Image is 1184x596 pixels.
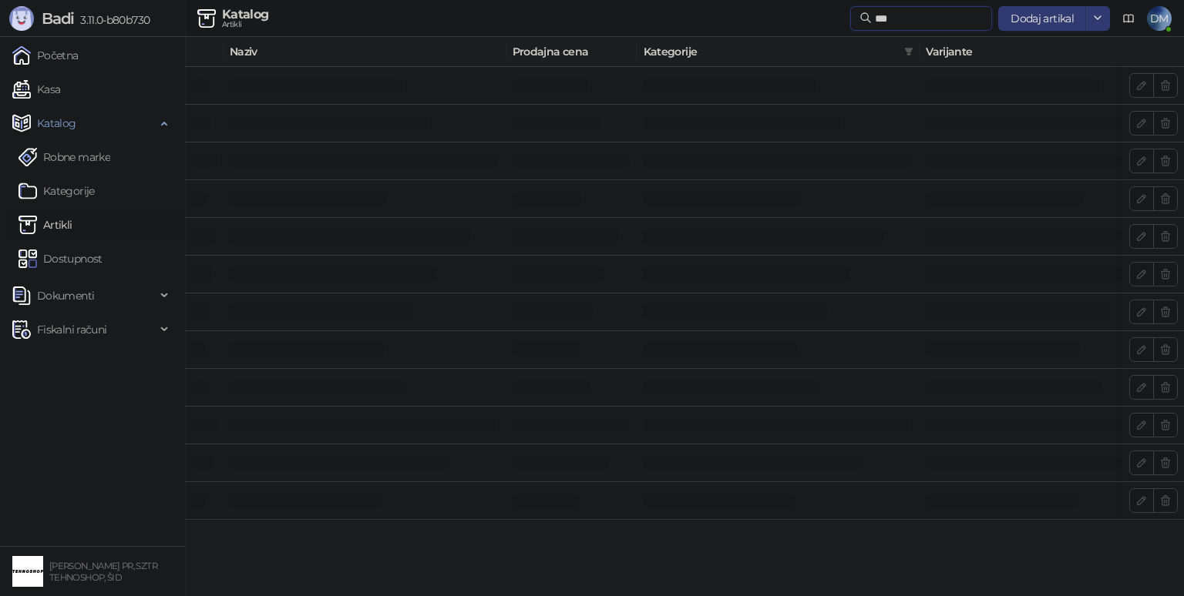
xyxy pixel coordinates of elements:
img: 64x64-companyLogo-68805acf-9e22-4a20-bcb3-9756868d3d19.jpeg [12,556,43,587]
a: Kategorije [18,176,95,206]
span: 3.11.0-b80b730 [74,13,150,27]
th: Naziv [224,37,506,67]
img: Artikli [18,216,37,234]
a: Dostupnost [18,243,103,274]
span: Katalog [37,108,76,139]
span: DM [1147,6,1172,31]
span: Kategorije [644,43,899,60]
th: Prodajna cena [506,37,637,67]
span: Badi [42,9,74,28]
a: ArtikliArtikli [18,209,72,240]
span: filter [904,47,913,56]
div: Artikli [222,21,269,28]
span: Dokumenti [37,280,94,311]
a: Robne marke [18,142,110,172]
span: Fiskalni računi [37,314,106,345]
img: Artikli [197,9,216,28]
small: [PERSON_NAME] PR, SZTR TEHNOSHOP, ŠID [49,561,157,583]
a: Dokumentacija [1116,6,1141,31]
button: Dodaj artikal [998,6,1086,31]
span: filter [901,40,917,63]
div: Katalog [222,8,269,21]
img: Logo [9,6,34,31]
span: Dodaj artikal [1011,12,1074,25]
a: Početna [12,40,79,71]
a: Kasa [12,74,60,105]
